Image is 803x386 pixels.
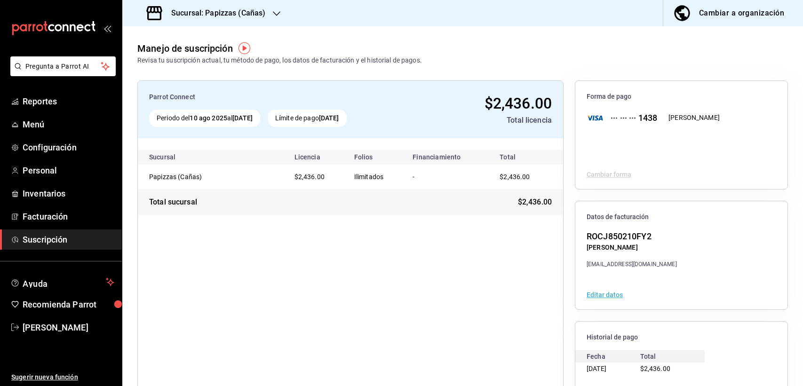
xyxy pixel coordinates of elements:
[23,298,114,311] span: Recomienda Parrot
[603,111,657,124] div: ··· ··· ··· 1438
[587,213,776,221] span: Datos de facturación
[405,165,488,189] td: -
[23,164,114,177] span: Personal
[518,197,552,208] span: $2,436.00
[587,350,640,362] div: Fecha
[587,243,677,252] div: [PERSON_NAME]
[149,92,412,102] div: Parrot Connect
[668,113,720,123] div: [PERSON_NAME]
[268,110,347,127] div: Límite de pago
[587,291,623,298] button: Editar datos
[23,118,114,131] span: Menú
[149,153,201,161] div: Sucursal
[23,321,114,334] span: [PERSON_NAME]
[699,7,784,20] div: Cambiar a organización
[587,333,776,342] span: Historial de pago
[149,197,197,208] div: Total sucursal
[419,115,552,126] div: Total licencia
[25,62,101,71] span: Pregunta a Parrot AI
[23,210,114,223] span: Facturación
[640,365,670,372] span: $2,436.00
[294,173,325,181] span: $2,436.00
[10,56,116,76] button: Pregunta a Parrot AI
[587,171,631,178] button: Cambiar forma
[149,172,243,181] div: Papizzas (Cañas)
[11,372,114,382] span: Sugerir nueva función
[587,230,677,243] div: ROCJ850210FY2
[190,114,227,122] strong: 10 ago 2025
[103,24,111,32] button: open_drawer_menu
[347,165,405,189] td: Ilimitados
[232,114,253,122] strong: [DATE]
[149,110,260,127] div: Periodo del al
[7,68,116,78] a: Pregunta a Parrot AI
[23,276,102,288] span: Ayuda
[488,150,563,165] th: Total
[405,150,488,165] th: Financiamiento
[23,233,114,246] span: Suscripción
[23,187,114,200] span: Inventarios
[287,150,347,165] th: Licencia
[587,92,776,101] span: Forma de pago
[23,141,114,154] span: Configuración
[587,362,640,375] div: [DATE]
[319,114,339,122] strong: [DATE]
[239,42,250,54] img: Tooltip marker
[587,260,677,268] div: [EMAIL_ADDRESS][DOMAIN_NAME]
[164,8,265,19] h3: Sucursal: Papizzas (Cañas)
[485,95,552,112] span: $2,436.00
[137,41,233,55] div: Manejo de suscripción
[23,95,114,108] span: Reportes
[137,55,422,65] div: Revisa tu suscripción actual, tu método de pago, los datos de facturación y el historial de pagos.
[640,350,694,362] div: Total
[500,173,530,181] span: $2,436.00
[347,150,405,165] th: Folios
